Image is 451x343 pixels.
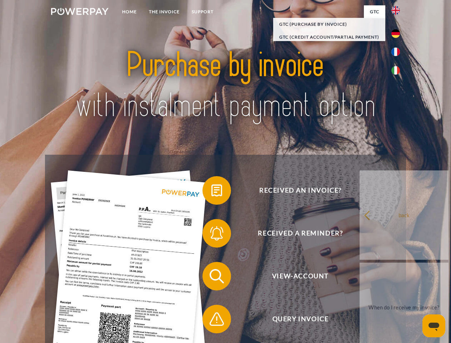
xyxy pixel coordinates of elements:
[208,267,226,285] img: qb_search.svg
[364,210,444,220] div: back
[364,5,385,18] a: GTC
[202,262,388,290] button: View-Account
[364,302,444,312] div: When do I receive my invoice?
[186,5,220,18] a: Support
[213,176,388,205] span: Received an invoice?
[213,219,388,248] span: Received a reminder?
[208,182,226,199] img: qb_bill.svg
[208,310,226,328] img: qb_warning.svg
[391,6,400,15] img: en
[51,8,109,15] img: logo-powerpay-white.svg
[143,5,186,18] a: THE INVOICE
[213,262,388,290] span: View-Account
[422,314,445,337] iframe: Button to launch messaging window
[116,5,143,18] a: Home
[273,31,385,44] a: GTC (Credit account/partial payment)
[391,48,400,56] img: fr
[202,305,388,333] button: Query Invoice
[391,66,400,75] img: it
[213,305,388,333] span: Query Invoice
[68,34,383,137] img: title-powerpay_en.svg
[273,18,385,31] a: GTC (Purchase by invoice)
[208,224,226,242] img: qb_bell.svg
[202,219,388,248] button: Received a reminder?
[391,29,400,38] img: de
[202,176,388,205] button: Received an invoice?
